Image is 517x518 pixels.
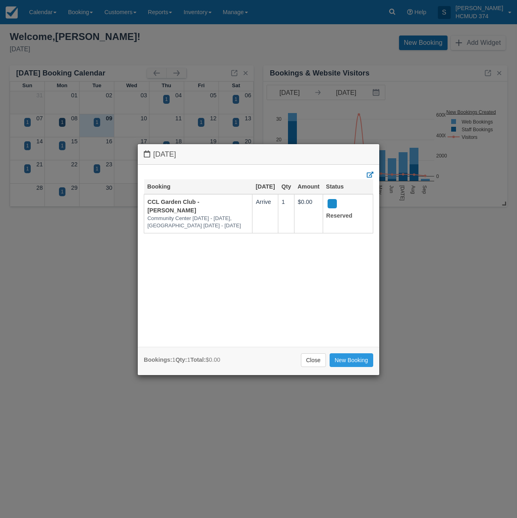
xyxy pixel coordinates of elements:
[175,357,187,363] strong: Qty:
[278,194,294,233] td: 1
[252,194,278,233] td: Arrive
[294,194,323,233] td: $0.00
[256,183,275,190] a: [DATE]
[298,183,319,190] a: Amount
[147,183,171,190] a: Booking
[326,198,363,222] div: Reserved
[330,353,374,367] a: New Booking
[282,183,291,190] a: Qty
[144,150,373,159] h4: [DATE]
[147,215,249,230] em: Community Center [DATE] - [DATE], [GEOGRAPHIC_DATA] [DATE] - [DATE]
[147,199,199,214] a: CCL Garden Club - [PERSON_NAME]
[144,356,220,364] div: 1 1 $0.00
[301,353,326,367] a: Close
[190,357,206,363] strong: Total:
[326,183,344,190] a: Status
[144,357,172,363] strong: Bookings:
